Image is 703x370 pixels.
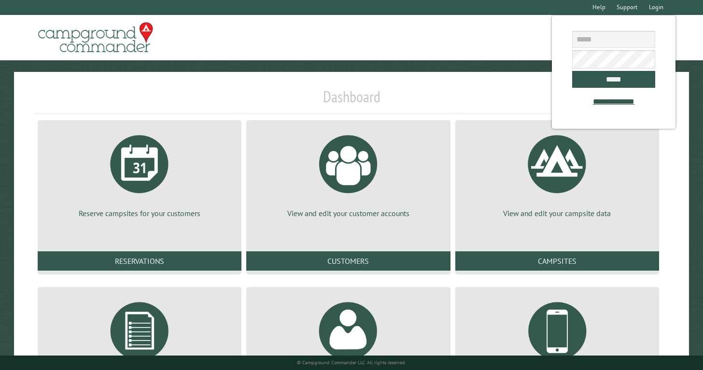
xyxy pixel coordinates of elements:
[258,208,438,219] p: View and edit your customer accounts
[467,128,647,219] a: View and edit your campsite data
[246,251,450,271] a: Customers
[467,208,647,219] p: View and edit your campsite data
[49,208,230,219] p: Reserve campsites for your customers
[297,359,406,366] small: © Campground Commander LLC. All rights reserved.
[35,87,668,114] h1: Dashboard
[38,251,241,271] a: Reservations
[455,251,659,271] a: Campsites
[49,128,230,219] a: Reserve campsites for your customers
[258,128,438,219] a: View and edit your customer accounts
[35,19,156,56] img: Campground Commander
